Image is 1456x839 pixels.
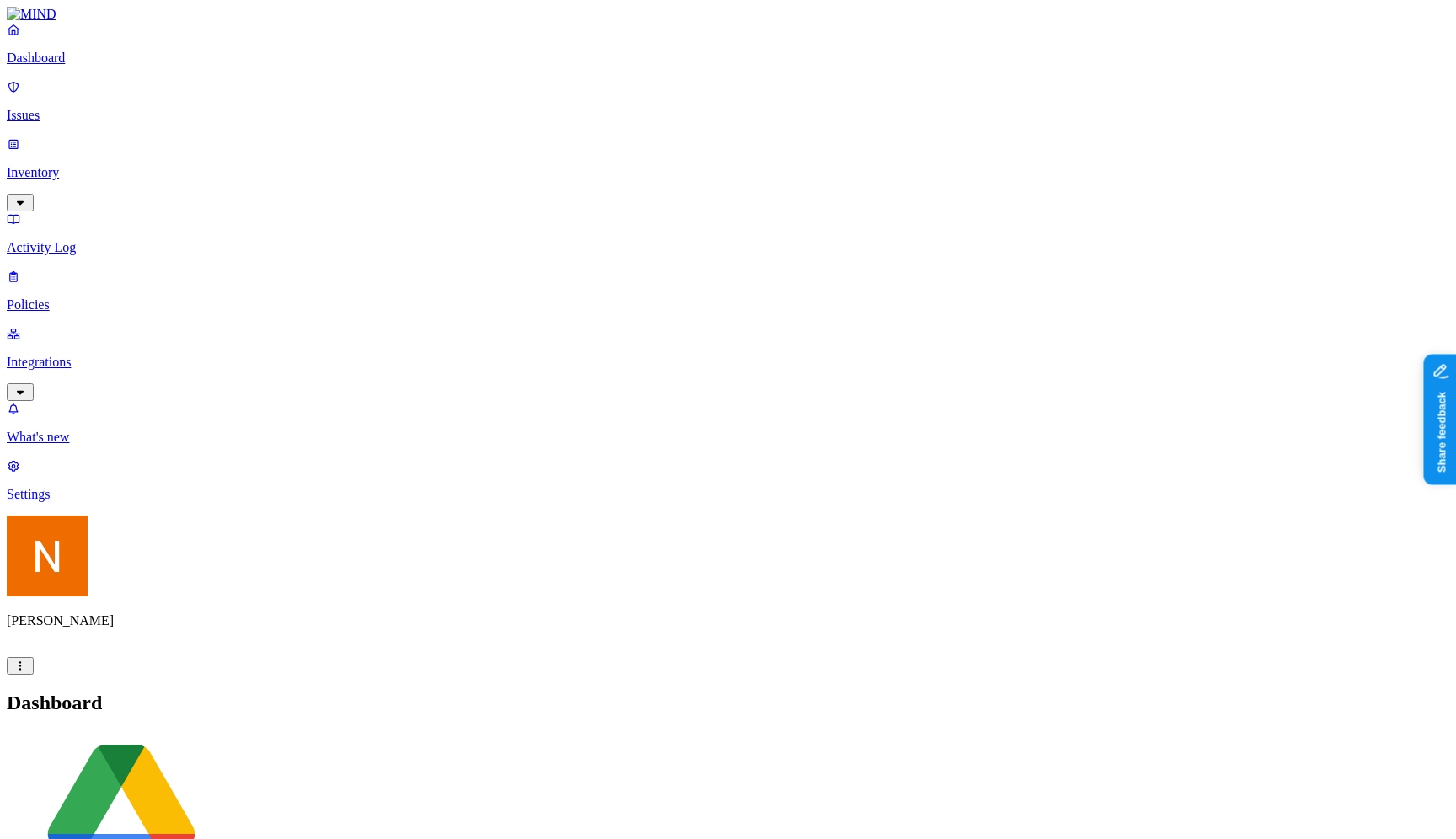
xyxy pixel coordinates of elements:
a: Activity Log [7,211,1449,255]
p: Settings [7,487,1449,502]
a: Inventory [7,136,1449,209]
img: Nitai Mishary [7,516,88,596]
p: What's new [7,430,1449,445]
a: What's new [7,401,1449,445]
a: Integrations [7,326,1449,398]
a: Dashboard [7,22,1449,66]
p: [PERSON_NAME] [7,613,1449,628]
p: Dashboard [7,51,1449,66]
a: Policies [7,269,1449,313]
a: Issues [7,79,1449,123]
a: MIND [7,7,1449,22]
a: Settings [7,458,1449,502]
p: Issues [7,108,1449,123]
img: MIND [7,7,56,22]
p: Activity Log [7,240,1449,255]
p: Integrations [7,355,1449,370]
p: Inventory [7,165,1449,180]
h2: Dashboard [7,692,1449,714]
p: Policies [7,297,1449,313]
